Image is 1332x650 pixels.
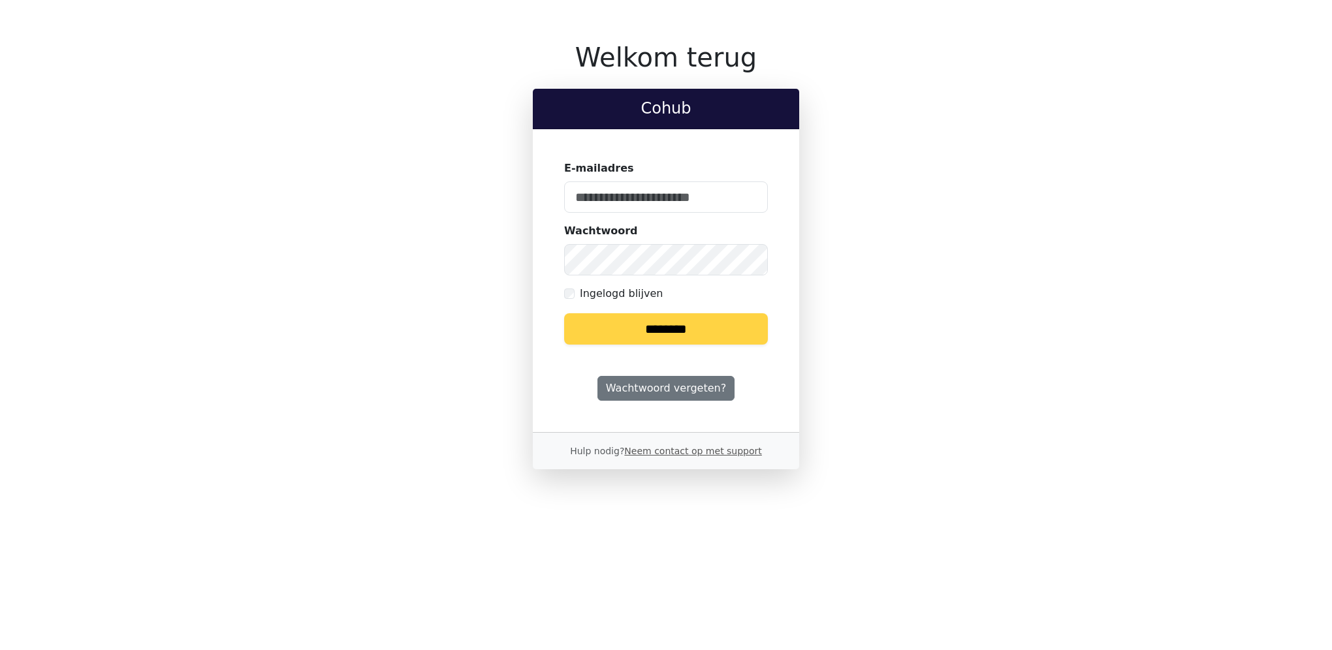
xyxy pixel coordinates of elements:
[597,376,735,401] a: Wachtwoord vergeten?
[543,99,789,118] h2: Cohub
[624,446,761,456] a: Neem contact op met support
[570,446,762,456] small: Hulp nodig?
[564,161,634,176] label: E-mailadres
[564,223,638,239] label: Wachtwoord
[580,286,663,302] label: Ingelogd blijven
[533,42,799,73] h1: Welkom terug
